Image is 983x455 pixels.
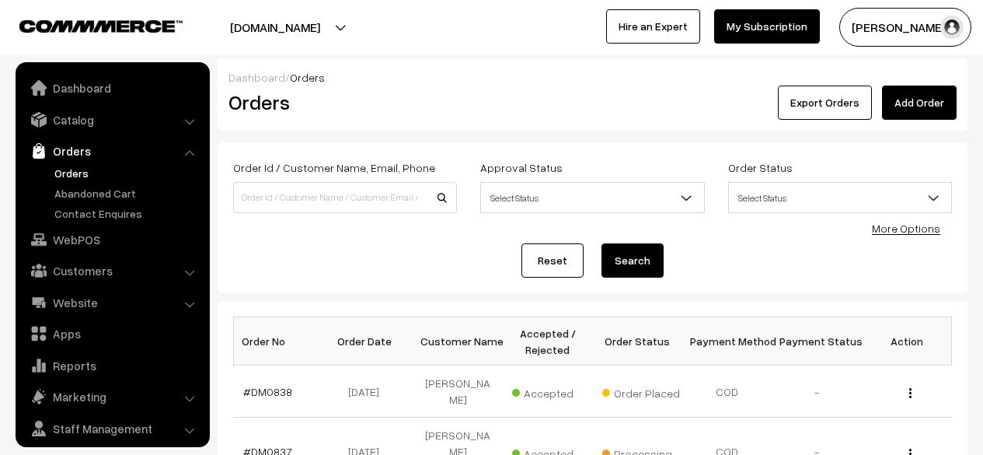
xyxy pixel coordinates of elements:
th: Customer Name [413,317,504,366]
th: Payment Status [772,317,863,366]
a: Website [19,289,204,317]
img: user [940,16,964,39]
label: Approval Status [480,159,563,176]
a: Abandoned Cart [51,185,204,201]
a: Contact Enquires [51,205,204,222]
a: Apps [19,320,204,348]
button: [PERSON_NAME] [839,8,971,47]
span: Select Status [481,184,703,212]
td: - [772,366,863,418]
span: Select Status [480,182,704,213]
button: [DOMAIN_NAME] [176,8,375,47]
img: COMMMERCE [19,20,183,32]
label: Order Status [728,159,793,176]
td: [PERSON_NAME] [413,366,504,418]
th: Order No [234,317,324,366]
a: Dashboard [19,74,204,102]
a: COMMMERCE [19,16,155,34]
a: Orders [51,165,204,181]
span: Order Placed [602,381,680,401]
a: #DM0838 [243,385,292,398]
a: Reports [19,352,204,380]
a: Orders [19,137,204,165]
span: Orders [290,71,325,84]
img: Menu [909,388,912,398]
a: Hire an Expert [606,9,700,44]
button: Export Orders [778,86,872,120]
span: Select Status [729,184,951,212]
th: Action [862,317,952,366]
a: Catalog [19,106,204,134]
span: Accepted [512,381,590,401]
th: Payment Method [682,317,772,366]
a: Reset [521,243,584,278]
button: Search [601,243,664,278]
th: Order Status [593,317,683,366]
label: Order Id / Customer Name, Email, Phone [233,159,435,176]
td: [DATE] [323,366,413,418]
a: WebPOS [19,226,204,254]
a: Dashboard [228,71,285,84]
a: More Options [872,222,940,235]
input: Order Id / Customer Name / Customer Email / Customer Phone [233,182,457,213]
a: Staff Management [19,415,204,443]
th: Order Date [323,317,413,366]
a: Customers [19,257,204,285]
a: Add Order [882,86,957,120]
div: / [228,69,957,86]
span: Select Status [728,182,952,213]
a: My Subscription [714,9,820,44]
h2: Orders [228,90,455,114]
td: COD [682,366,772,418]
a: Marketing [19,383,204,411]
th: Accepted / Rejected [503,317,593,366]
